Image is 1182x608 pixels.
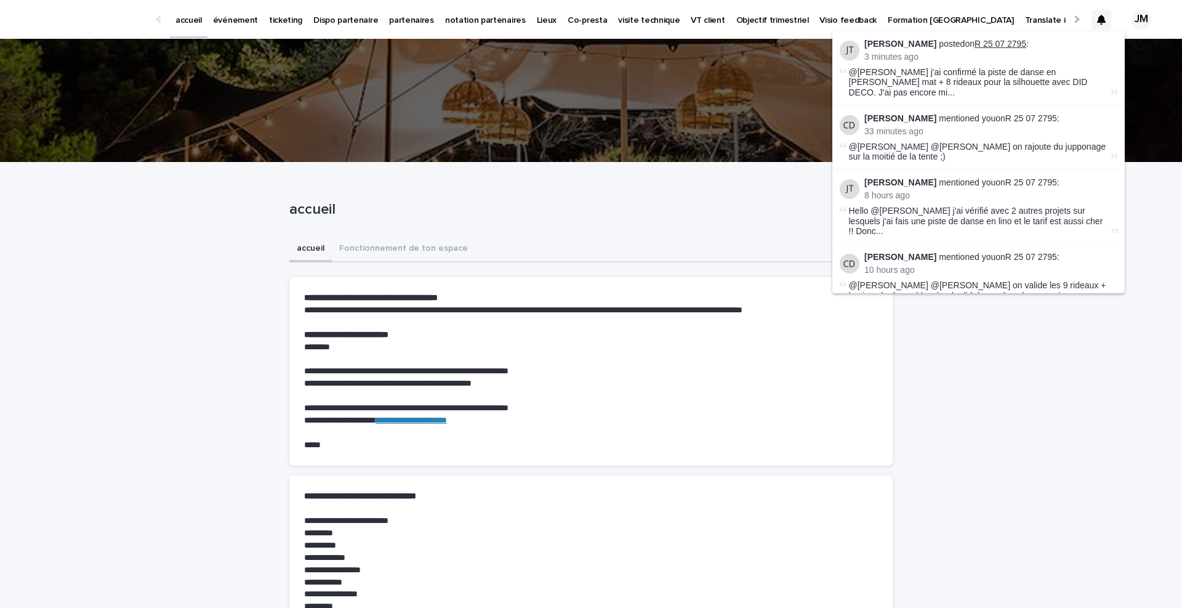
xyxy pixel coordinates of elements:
img: Céline Dislaire [840,254,859,274]
p: accueil [289,201,888,219]
span: @[PERSON_NAME] j'ai confirmé la piste de danse en [PERSON_NAME] mat + 8 rideaux pour la silhouett... [849,67,1109,98]
img: Ls34BcGeRexTGTNfXpUC [25,7,144,32]
p: mentioned you on : [864,177,1117,188]
p: posted on : [864,39,1117,49]
a: R 25 07 2795 [1005,252,1057,262]
a: R 25 07 2795 [1005,113,1057,123]
a: R 25 07 2795 [1005,177,1057,187]
p: 33 minutes ago [864,126,1117,137]
strong: [PERSON_NAME] [864,113,936,123]
p: 10 hours ago [864,265,1117,275]
p: 8 hours ago [864,190,1117,201]
p: 3 minutes ago [864,52,1117,62]
strong: [PERSON_NAME] [864,39,936,49]
strong: [PERSON_NAME] [864,177,936,187]
img: Joy Tarade [840,41,859,60]
img: Joy Tarade [840,179,859,199]
a: R 25 07 2795 [975,39,1026,49]
p: mentioned you on : [864,113,1117,124]
button: accueil [289,237,332,262]
strong: [PERSON_NAME] [864,252,936,262]
img: Céline Dislaire [840,115,859,135]
span: @[PERSON_NAME] @[PERSON_NAME] on valide les 9 rideaux + la piste de danse blanche de did deco + l... [849,280,1109,311]
button: Fonctionnement de ton espace [332,237,475,262]
div: JM [1132,10,1151,30]
span: @[PERSON_NAME] @[PERSON_NAME] on rajoute du jupponage sur la moitié de la tente ;) [849,142,1106,162]
p: mentioned you on : [864,252,1117,262]
span: Hello @[PERSON_NAME] j'ai vérifié avec 2 autres projets sur lesquels j'ai fais une piste de danse... [849,206,1109,237]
